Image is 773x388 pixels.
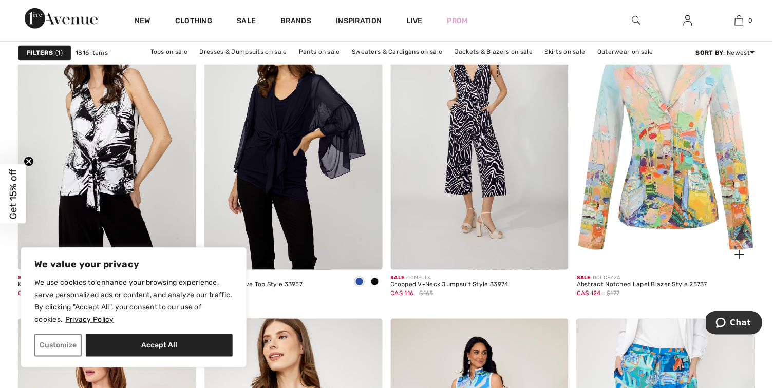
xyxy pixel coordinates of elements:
span: Sale [391,275,405,281]
span: 1816 items [76,48,108,57]
div: We value your privacy [21,247,247,367]
a: Tops on sale [145,45,193,59]
div: Cropped V-Neck Jumpsuit Style 33974 [391,282,509,289]
button: Customize [34,334,82,357]
span: $177 [607,289,620,298]
div: COMPLI K [391,274,509,282]
span: Inspiration [336,16,382,27]
strong: Filters [27,48,53,57]
div: : Newest [696,48,755,57]
p: We use cookies to enhance your browsing experience, serve personalized ads or content, and analyz... [34,277,233,326]
button: Close teaser [24,157,34,167]
a: Sweaters & Cardigans on sale [347,45,447,59]
a: Outerwear on sale [592,45,658,59]
img: My Bag [735,14,744,27]
span: $165 [420,289,433,298]
div: Knotted Sleeveless V-Neck Pullover Style 33939 [18,282,165,289]
div: COMPLI K [18,274,165,282]
a: Jackets & Blazers on sale [449,45,538,59]
a: Prom [447,15,468,26]
img: 1ère Avenue [25,8,98,29]
a: Live [407,15,423,26]
a: Abstract Notched Lapel Blazer Style 25737. As sample [577,3,755,270]
p: We value your privacy [34,258,233,270]
iframe: Opens a widget where you can chat to one of our agents [706,311,763,337]
span: Sale [18,275,32,281]
span: 1 [55,48,63,57]
div: COMPLI K [204,274,303,282]
img: Cropped V-Neck Jumpsuit Style 33974. Dark navy [391,3,569,270]
span: CA$ 76 [18,290,39,297]
div: Abstract Notched Lapel Blazer Style 25737 [577,282,707,289]
a: Sign In [675,14,701,27]
strong: Sort By [696,49,724,56]
a: Privacy Policy [65,315,115,324]
a: Clothing [175,16,212,27]
img: Knotted Sleeveless V-Neck Pullover Style 33939. As sample [18,3,196,270]
a: New [135,16,150,27]
div: Chic Bell Sleeve Top Style 33957 [204,282,303,289]
span: Get 15% off [7,169,19,219]
img: plus_v2.svg [735,250,744,259]
img: Chic Bell Sleeve Top Style 33957. Black [204,3,383,270]
span: CA$ 124 [577,290,601,297]
div: Black [367,274,383,291]
a: Skirts on sale [540,45,591,59]
button: Accept All [86,334,233,357]
div: Navy [352,274,367,291]
div: DOLCEZZA [577,274,707,282]
a: Pants on sale [294,45,345,59]
a: Brands [281,16,312,27]
img: My Info [684,14,692,27]
span: 0 [749,16,753,25]
img: search the website [632,14,641,27]
a: Dresses & Jumpsuits on sale [195,45,292,59]
a: 0 [714,14,764,27]
a: Sale [237,16,256,27]
span: CA$ 116 [391,290,414,297]
span: Sale [577,275,591,281]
